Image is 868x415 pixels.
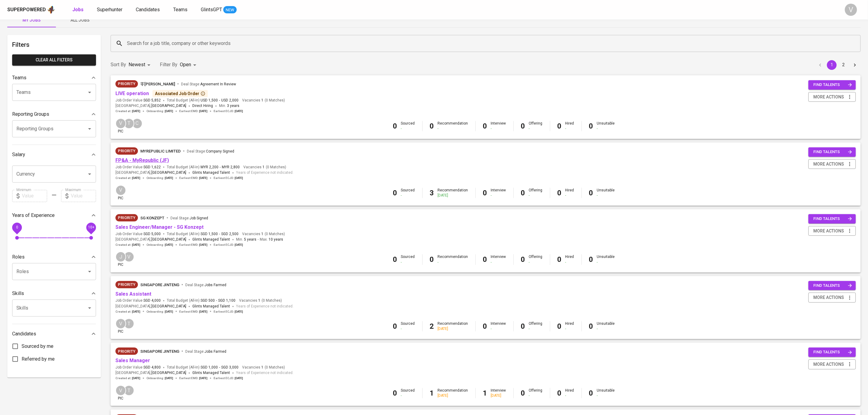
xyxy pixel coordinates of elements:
div: Interview [491,254,506,265]
span: Earliest ECJD : [214,376,243,380]
button: Open [85,304,94,312]
div: - [491,193,506,198]
span: Onboarding : [146,376,173,380]
button: Go to page 2 [839,60,848,70]
span: Onboarding : [146,109,173,113]
p: Teams [12,74,26,81]
span: SGD 1,500 [201,232,218,237]
span: [DATE] [165,310,173,314]
span: find talents [813,215,852,222]
span: Earliest EMD : [179,376,208,380]
span: [DATE] [132,176,140,180]
span: 1 [260,98,263,103]
div: Newest [129,59,153,70]
a: FP&A - MyRepublic (JF) [115,157,169,163]
div: Unsuitable [597,321,615,331]
div: - [491,260,506,265]
div: - [529,193,543,198]
div: [DATE] [438,326,468,331]
b: 0 [521,322,525,331]
div: - [491,326,506,331]
span: [DATE] [235,376,243,380]
p: Skills [12,290,24,297]
p: Sort By [111,61,126,68]
span: Deal Stage : [185,283,226,287]
button: Clear All filters [12,54,96,66]
div: - [438,126,468,131]
a: Sales Engineer/Manager - SG Konzept [115,224,204,230]
div: Salary [12,149,96,161]
div: Interview [491,321,506,331]
button: find talents [808,281,856,290]
span: Singapore Jinteng [140,349,179,354]
span: 0 [16,225,18,229]
input: Value [71,190,96,202]
span: SGD 5,852 [143,98,161,103]
div: V [845,4,857,16]
b: 0 [558,322,562,331]
b: 0 [430,122,434,130]
div: New Job received from Demand Team [115,281,138,288]
span: Deal Stage : [187,149,234,153]
span: SGD 3,000 [221,365,238,370]
b: 0 [483,122,487,130]
div: Hired [565,121,574,131]
span: [DATE] [165,376,173,380]
button: Go to next page [850,60,860,70]
span: Total Budget (All-In) [167,365,238,370]
b: 3 [430,189,434,197]
span: Created at : [115,243,140,247]
span: Onboarding : [146,310,173,314]
b: Jobs [72,7,84,12]
div: T [124,318,134,329]
div: Sourced [401,188,415,198]
span: [DATE] [235,243,243,247]
span: Earliest ECJD : [214,310,243,314]
button: Open [85,170,94,178]
span: Max. [260,237,283,242]
span: [GEOGRAPHIC_DATA] , [115,170,186,176]
div: - [565,126,574,131]
span: 1 [260,365,263,370]
div: Roles [12,251,96,263]
span: [GEOGRAPHIC_DATA] , [115,304,186,310]
span: Priority [115,215,138,221]
span: 3 years [227,104,239,108]
div: Offering [529,121,543,131]
div: V [124,252,134,262]
span: [DATE] [199,310,208,314]
span: Vacancies ( 0 Matches ) [242,365,285,370]
span: MyRepublic Limited [140,149,181,153]
span: [DATE] [132,310,140,314]
span: SGD 5,000 [143,232,161,237]
span: Earliest ECJD : [214,109,243,113]
span: SGD 1,000 [201,365,218,370]
span: [DATE] [165,109,173,113]
span: [DATE] [235,310,243,314]
div: Unsuitable [597,121,615,131]
div: T [124,118,134,129]
div: Recommendation [438,188,468,198]
div: V [115,118,126,129]
span: Earliest ECJD : [214,176,243,180]
span: Job Order Value [115,365,161,370]
div: pic [115,318,126,334]
span: Job Order Value [115,232,161,237]
span: [DATE] [132,376,140,380]
b: 0 [521,189,525,197]
a: LIVE operation [115,91,149,96]
span: SGD 4,800 [143,365,161,370]
span: more actions [813,361,844,368]
span: more actions [813,160,844,168]
span: Deal Stage : [170,216,208,220]
span: Min. [236,237,256,242]
p: Newest [129,61,145,68]
span: Vacancies ( 0 Matches ) [242,98,285,103]
div: - [597,126,615,131]
div: Hired [565,254,574,265]
div: Offering [529,254,543,265]
span: Created at : [115,176,140,180]
span: [GEOGRAPHIC_DATA] [151,170,186,176]
span: Referred by me [22,355,55,363]
span: Priority [115,282,138,288]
